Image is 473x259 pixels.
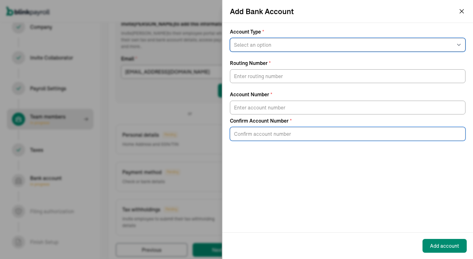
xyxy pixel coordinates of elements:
[230,91,465,98] label: Account Number
[230,127,465,141] input: Confirm Account Number
[230,59,465,67] label: Routing Number
[230,117,465,124] label: Confirm Account Number
[230,69,465,83] input: Routing Number
[230,6,294,16] h2: Add Bank Account
[230,101,465,114] input: Account Number
[423,239,467,253] button: Add account
[230,28,465,35] label: Account Type
[430,242,459,250] div: Add account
